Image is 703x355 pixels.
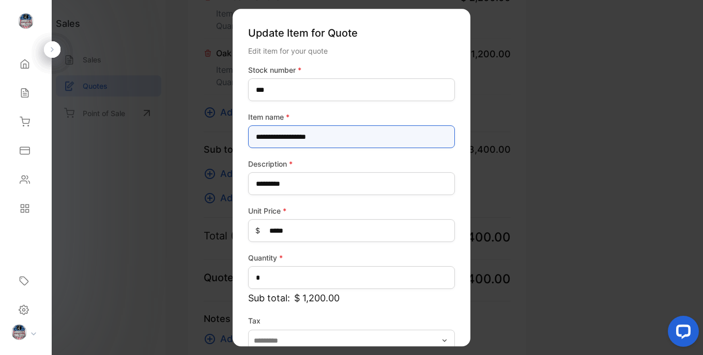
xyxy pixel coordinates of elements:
[248,45,455,56] div: Edit item for your quote
[248,111,455,122] label: Item name
[248,64,455,75] label: Stock number
[660,312,703,355] iframe: LiveChat chat widget
[248,205,455,216] label: Unit Price
[294,291,340,305] span: $ 1,200.00
[18,13,34,29] img: logo
[11,325,27,340] img: profile
[248,21,455,45] p: Update Item for Quote
[248,315,455,326] label: Tax
[248,291,455,305] p: Sub total:
[255,225,260,236] span: $
[248,252,455,263] label: Quantity
[248,158,455,169] label: Description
